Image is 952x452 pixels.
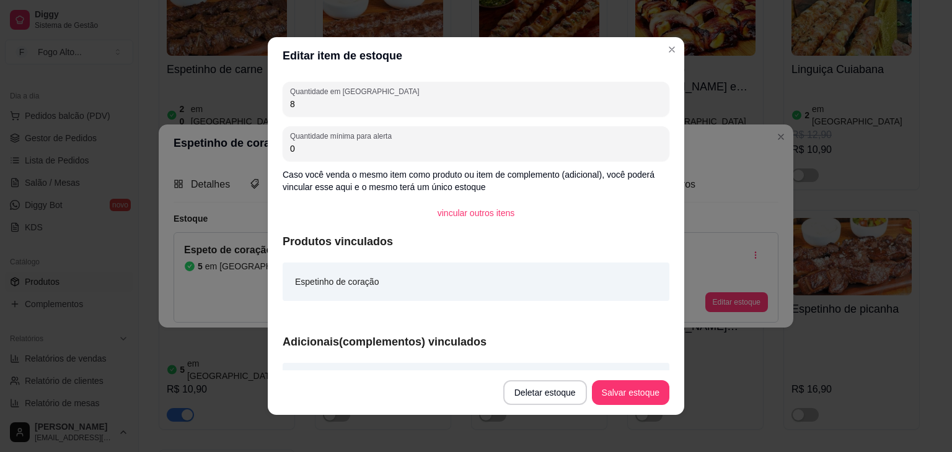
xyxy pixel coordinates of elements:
article: Espetinho de coração [295,275,379,289]
label: Quantidade mínima para alerta [290,131,396,141]
p: Caso você venda o mesmo item como produto ou item de complemento (adicional), você poderá vincula... [283,168,669,193]
header: Editar item de estoque [268,37,684,74]
label: Quantidade em [GEOGRAPHIC_DATA] [290,86,423,97]
input: Quantidade em estoque [290,98,662,110]
button: Deletar estoque [503,380,587,405]
input: Quantidade mínima para alerta [290,142,662,155]
button: Close [662,40,682,59]
button: Salvar estoque [592,380,669,405]
article: Adicionais(complementos) vinculados [283,333,669,350]
article: Produtos vinculados [283,233,669,250]
button: vincular outros itens [428,201,525,225]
